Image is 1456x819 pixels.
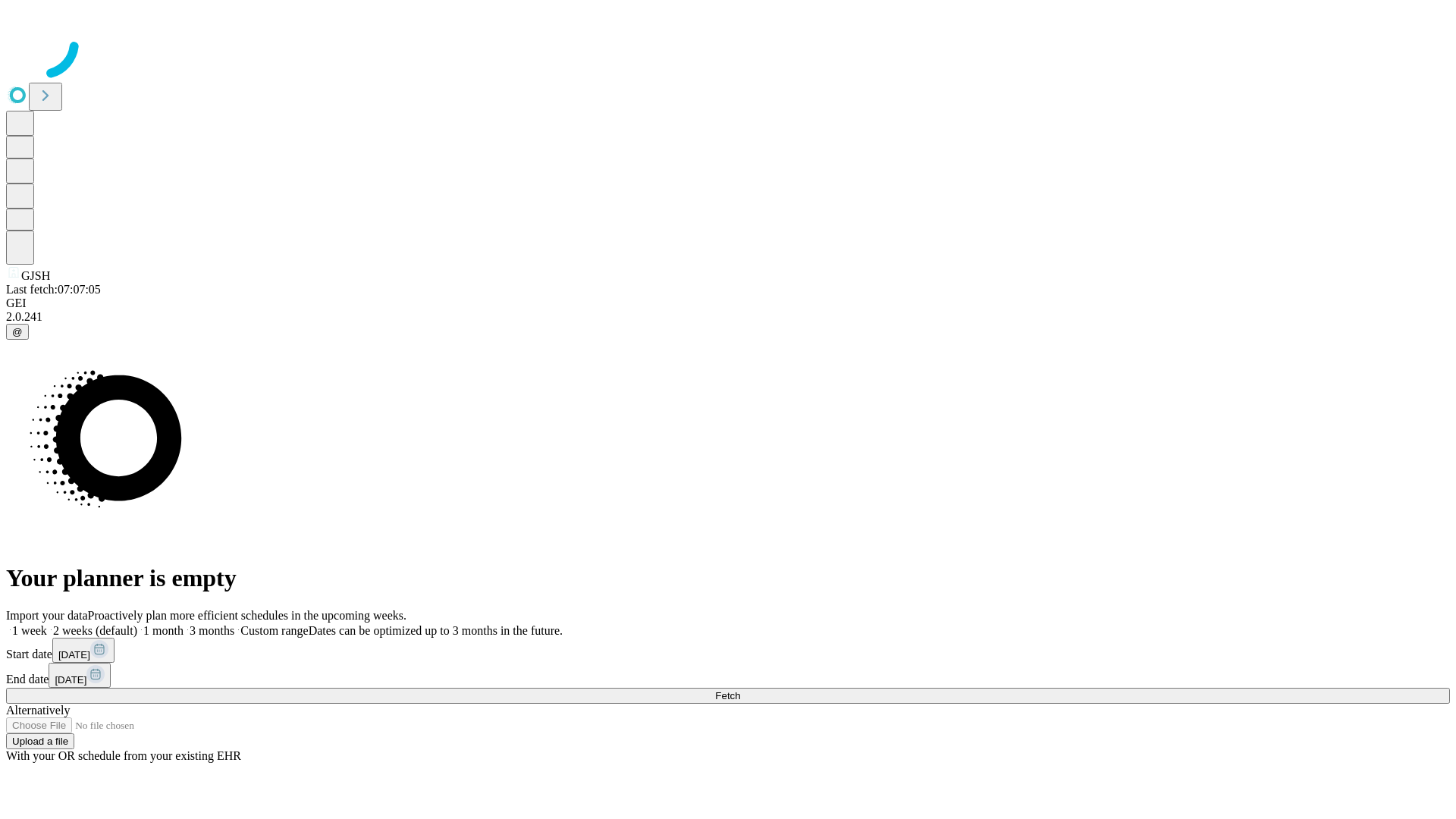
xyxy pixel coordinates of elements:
[309,624,563,637] span: Dates can be optimized up to 3 months in the future.
[6,310,1450,324] div: 2.0.241
[715,690,740,701] span: Fetch
[6,704,70,717] span: Alternatively
[6,663,1450,688] div: End date
[52,638,115,663] button: [DATE]
[6,638,1450,663] div: Start date
[21,269,50,282] span: GJSH
[143,624,184,637] span: 1 month
[6,749,241,762] span: With your OR schedule from your existing EHR
[240,624,308,637] span: Custom range
[12,326,23,337] span: @
[12,624,47,637] span: 1 week
[58,649,90,661] span: [DATE]
[6,609,88,622] span: Import your data
[88,609,406,622] span: Proactively plan more efficient schedules in the upcoming weeks.
[6,324,29,340] button: @
[190,624,234,637] span: 3 months
[6,297,1450,310] div: GEI
[49,663,111,688] button: [DATE]
[6,564,1450,592] h1: Your planner is empty
[6,283,101,296] span: Last fetch: 07:07:05
[55,674,86,686] span: [DATE]
[6,733,74,749] button: Upload a file
[6,688,1450,704] button: Fetch
[53,624,137,637] span: 2 weeks (default)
